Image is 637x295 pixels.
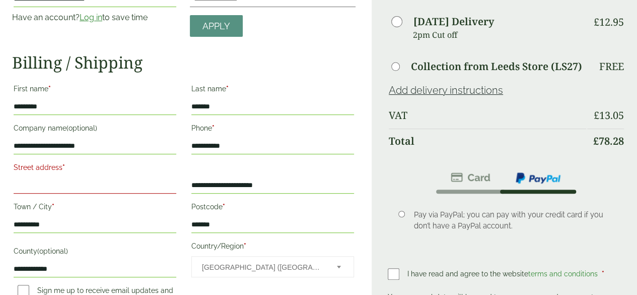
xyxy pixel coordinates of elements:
[594,108,624,122] bdi: 13.05
[212,124,215,132] abbr: required
[14,244,176,261] label: County
[62,163,65,171] abbr: required
[244,242,246,250] abbr: required
[407,270,600,278] span: I have read and agree to the website
[414,209,610,231] p: Pay via PayPal; you can pay with your credit card if you don’t have a PayPal account.
[528,270,598,278] a: terms and conditions
[191,200,354,217] label: Postcode
[37,247,68,255] span: (optional)
[602,270,604,278] abbr: required
[48,85,51,93] abbr: required
[14,82,176,99] label: First name
[593,134,624,148] bdi: 78.28
[389,84,503,96] a: Add delivery instructions
[202,21,230,32] span: Apply
[594,15,599,29] span: £
[66,124,97,132] span: (optional)
[202,257,323,278] span: United Kingdom (UK)
[515,171,561,185] img: ppcp-gateway.png
[594,15,624,29] bdi: 12.95
[12,12,178,24] p: Have an account? to save time
[411,62,582,72] label: Collection from Leeds Store (LS27)
[223,203,225,211] abbr: required
[594,108,599,122] span: £
[413,17,494,27] label: [DATE] Delivery
[599,61,624,73] p: Free
[52,203,54,211] abbr: required
[451,171,490,184] img: stripe.png
[190,15,243,37] a: Apply
[191,239,354,256] label: Country/Region
[389,129,586,153] th: Total
[191,121,354,138] label: Phone
[593,134,599,148] span: £
[12,53,356,72] h2: Billing / Shipping
[413,27,586,42] p: 2pm Cut off
[191,256,354,277] span: Country/Region
[14,200,176,217] label: Town / City
[191,82,354,99] label: Last name
[389,103,586,128] th: VAT
[14,160,176,178] label: Street address
[80,13,102,22] a: Log in
[14,121,176,138] label: Company name
[226,85,229,93] abbr: required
